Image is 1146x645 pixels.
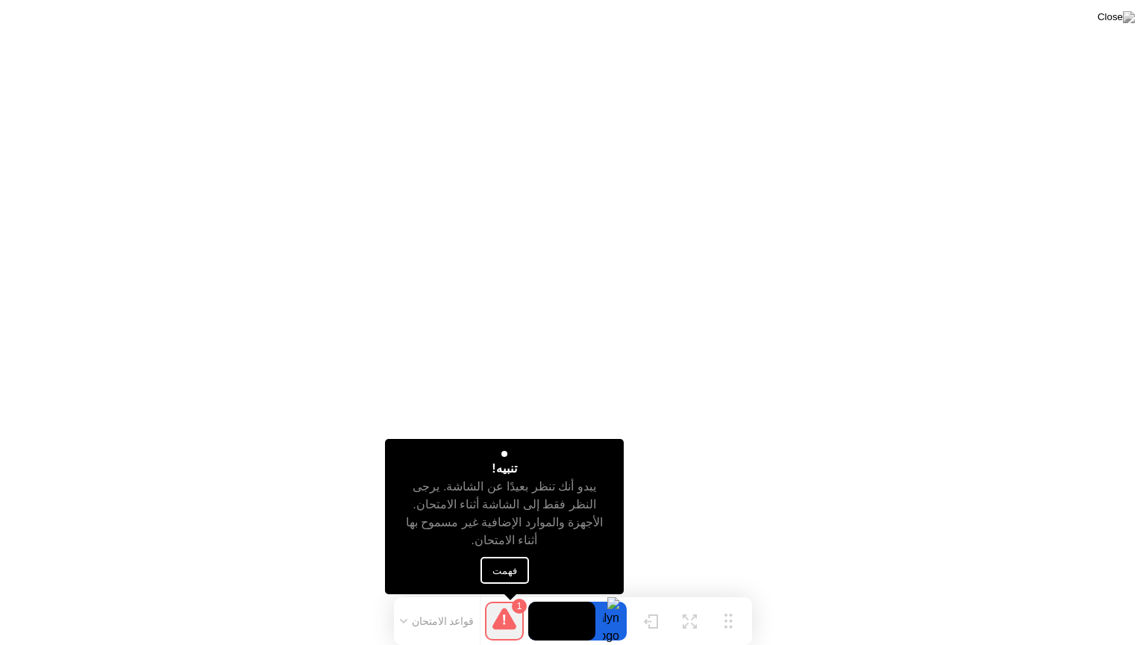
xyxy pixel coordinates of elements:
div: 1 [512,599,527,614]
div: تنبيه! [492,460,516,478]
button: قواعد الامتحان [395,614,479,628]
img: Close [1098,11,1135,23]
div: يبدو أنك تنظر بعيدًا عن الشاشة. يرجى النظر فقط إلى الشاشة أثناء الامتحان. الأجهزة والموارد الإضاف... [398,478,611,549]
button: فهمت [480,557,529,584]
